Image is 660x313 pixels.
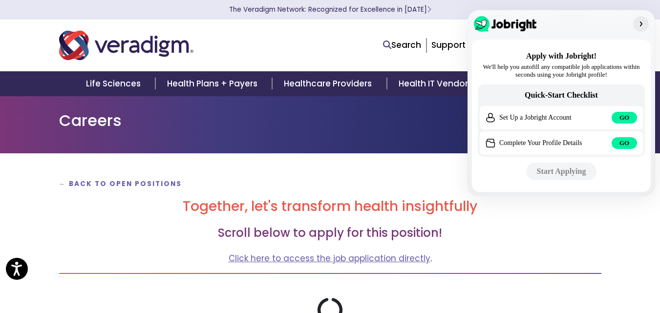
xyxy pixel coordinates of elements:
a: Support [431,39,466,51]
a: Click here to access the job application directly [229,252,430,264]
a: Healthcare Providers [272,71,386,96]
a: Search [383,39,421,52]
h1: Careers [59,111,601,130]
a: The Veradigm Network: Recognized for Excellence in [DATE]Learn More [229,5,431,14]
p: . [59,252,601,265]
a: ← Back to Open Positions [59,179,182,188]
a: Life Sciences [74,71,155,96]
h2: Together, let's transform health insightfully [59,198,601,215]
img: Veradigm logo [59,29,193,62]
a: Health Plans + Payers [155,71,272,96]
h3: Scroll below to apply for this position! [59,226,601,240]
span: Learn More [427,5,431,14]
a: Health IT Vendors [387,71,487,96]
